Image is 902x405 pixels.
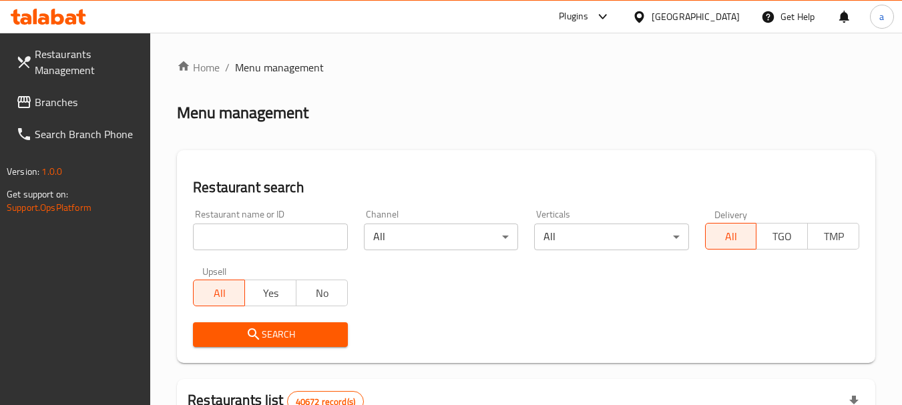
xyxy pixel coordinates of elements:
span: Yes [250,284,291,303]
div: All [364,224,518,250]
h2: Menu management [177,102,308,123]
span: Search Branch Phone [35,126,140,142]
span: TGO [762,227,803,246]
li: / [225,59,230,75]
button: No [296,280,348,306]
h2: Restaurant search [193,177,859,197]
a: Search Branch Phone [5,118,151,150]
span: All [711,227,752,246]
div: Plugins [559,9,588,25]
span: Get support on: [7,185,68,203]
button: TMP [807,223,859,250]
a: Restaurants Management [5,38,151,86]
div: [GEOGRAPHIC_DATA] [652,9,740,24]
label: Delivery [714,210,748,219]
span: No [302,284,343,303]
input: Search for restaurant name or ID.. [193,224,347,250]
nav: breadcrumb [177,59,875,75]
span: a [879,9,884,24]
a: Branches [5,86,151,118]
a: Support.OpsPlatform [7,199,91,216]
span: Branches [35,94,140,110]
button: TGO [756,223,808,250]
button: Yes [244,280,296,306]
button: Search [193,322,347,347]
span: 1.0.0 [41,163,62,180]
span: Version: [7,163,39,180]
span: Search [204,326,336,343]
label: Upsell [202,266,227,276]
span: Menu management [235,59,324,75]
span: Restaurants Management [35,46,140,78]
span: All [199,284,240,303]
button: All [193,280,245,306]
button: All [705,223,757,250]
span: TMP [813,227,854,246]
div: All [534,224,688,250]
a: Home [177,59,220,75]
